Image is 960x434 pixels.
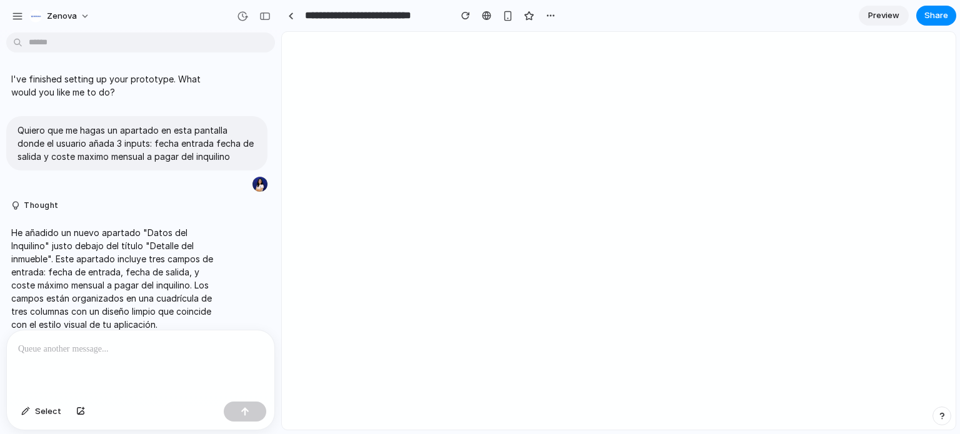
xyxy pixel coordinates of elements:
p: I've finished setting up your prototype. What would you like me to do? [11,72,220,99]
span: Select [35,405,61,418]
span: Zenova [47,10,77,22]
p: Quiero que me hagas un apartado en esta pantalla donde el usuario añada 3 inputs: fecha entrada f... [17,124,256,163]
span: Preview [868,9,899,22]
button: Select [15,402,67,422]
span: Share [924,9,948,22]
button: Zenova [24,6,96,26]
a: Preview [859,6,909,26]
p: He añadido un nuevo apartado "Datos del Inquilino" justo debajo del título "Detalle del inmueble"... [11,226,220,331]
button: Share [916,6,956,26]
